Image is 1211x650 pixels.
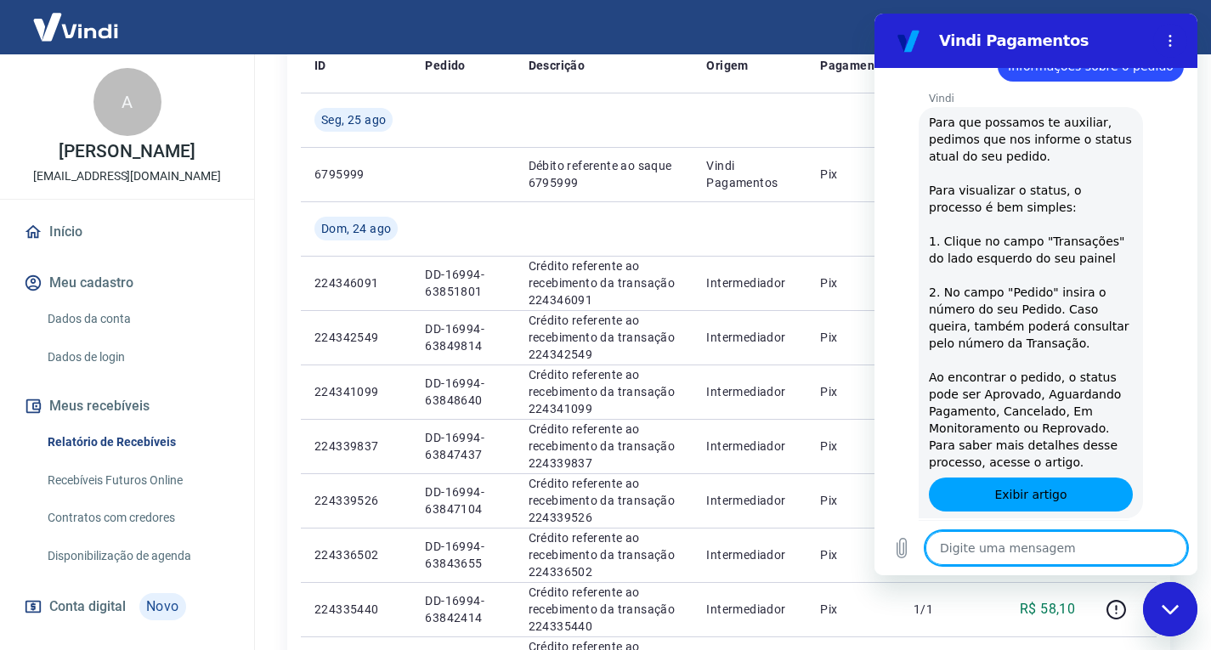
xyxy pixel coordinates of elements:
[314,492,398,509] p: 224339526
[314,274,398,291] p: 224346091
[820,274,886,291] p: Pix
[59,143,195,161] p: [PERSON_NAME]
[820,546,886,563] p: Pix
[425,538,501,572] p: DD-16994-63843655
[529,366,680,417] p: Crédito referente ao recebimento da transação 224341099
[820,57,886,74] p: Pagamento
[139,593,186,620] span: Novo
[820,601,886,618] p: Pix
[425,483,501,517] p: DD-16994-63847104
[706,57,748,74] p: Origem
[321,111,386,128] span: Seg, 25 ago
[914,601,964,618] p: 1/1
[41,425,234,460] a: Relatório de Recebíveis
[425,375,501,409] p: DD-16994-63848640
[321,220,391,237] span: Dom, 24 ago
[41,302,234,336] a: Dados da conta
[314,57,326,74] p: ID
[314,546,398,563] p: 224336502
[41,539,234,574] a: Disponibilização de agenda
[41,500,234,535] a: Contratos com credores
[706,329,793,346] p: Intermediador
[1020,599,1075,619] p: R$ 58,10
[820,438,886,455] p: Pix
[20,213,234,251] a: Início
[93,68,161,136] div: A
[425,266,501,300] p: DD-16994-63851801
[20,1,131,53] img: Vindi
[529,312,680,363] p: Crédito referente ao recebimento da transação 224342549
[529,529,680,580] p: Crédito referente ao recebimento da transação 224336502
[33,167,221,185] p: [EMAIL_ADDRESS][DOMAIN_NAME]
[314,438,398,455] p: 224339837
[706,546,793,563] p: Intermediador
[20,387,234,425] button: Meus recebíveis
[425,320,501,354] p: DD-16994-63849814
[529,421,680,472] p: Crédito referente ao recebimento da transação 224339837
[49,595,126,619] span: Conta digital
[706,274,793,291] p: Intermediador
[529,584,680,635] p: Crédito referente ao recebimento da transação 224335440
[20,586,234,627] a: Conta digitalNovo
[425,429,501,463] p: DD-16994-63847437
[820,329,886,346] p: Pix
[529,475,680,526] p: Crédito referente ao recebimento da transação 224339526
[820,492,886,509] p: Pix
[529,157,680,191] p: Débito referente ao saque 6795999
[41,340,234,375] a: Dados de login
[529,257,680,308] p: Crédito referente ao recebimento da transação 224346091
[1129,12,1191,43] button: Sair
[1143,582,1197,636] iframe: Botão para abrir a janela de mensagens, conversa em andamento
[425,592,501,626] p: DD-16994-63842414
[314,383,398,400] p: 224341099
[20,264,234,302] button: Meu cadastro
[41,463,234,498] a: Recebíveis Futuros Online
[706,492,793,509] p: Intermediador
[820,383,886,400] p: Pix
[314,329,398,346] p: 224342549
[314,601,398,618] p: 224335440
[529,57,586,74] p: Descrição
[874,14,1197,575] iframe: Janela de mensagens
[425,57,465,74] p: Pedido
[706,157,793,191] p: Vindi Pagamentos
[820,166,886,183] p: Pix
[706,383,793,400] p: Intermediador
[706,438,793,455] p: Intermediador
[314,166,398,183] p: 6795999
[706,601,793,618] p: Intermediador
